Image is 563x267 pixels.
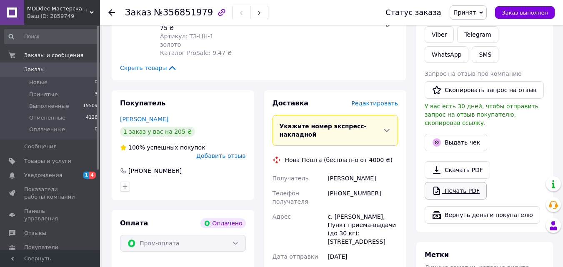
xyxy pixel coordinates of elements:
[425,46,468,63] a: WhatsApp
[425,81,544,99] button: Скопировать запрос на отзыв
[425,26,454,43] a: Viber
[95,126,98,133] span: 0
[120,143,205,152] div: успешных покупок
[273,99,309,107] span: Доставка
[495,6,555,19] button: Заказ выполнен
[326,249,400,264] div: [DATE]
[326,171,400,186] div: [PERSON_NAME]
[95,79,98,86] span: 0
[24,66,45,73] span: Заказы
[29,126,65,133] span: Оплаченные
[29,91,58,98] span: Принятые
[273,213,291,220] span: Адрес
[24,52,83,59] span: Заказы и сообщения
[89,172,96,179] span: 4
[120,219,148,227] span: Оплата
[24,157,71,165] span: Товары и услуги
[125,7,151,17] span: Заказ
[128,167,183,175] div: [PHONE_NUMBER]
[24,207,77,222] span: Панель управления
[160,33,214,48] span: Артикул: ТЗ-ЦН-1 золото
[128,144,145,151] span: 100%
[283,156,395,164] div: Нова Пошта (бесплатно от 4000 ₴)
[24,186,77,201] span: Показатели работы компании
[273,253,318,260] span: Дата отправки
[472,46,498,63] button: SMS
[425,70,522,77] span: Запрос на отзыв про компанию
[453,9,476,16] span: Принят
[351,100,398,107] span: Редактировать
[4,29,98,44] input: Поиск
[273,175,309,182] span: Получатель
[24,230,46,237] span: Отзывы
[200,218,245,228] div: Оплачено
[29,102,69,110] span: Выполненные
[120,127,195,137] div: 1 заказ у вас на 205 ₴
[83,102,98,110] span: 19509
[120,64,177,72] span: Скрыть товары
[160,50,232,56] span: Каталог ProSale: 9.47 ₴
[24,244,58,251] span: Покупатели
[425,182,487,200] a: Печать PDF
[425,251,449,259] span: Метки
[326,186,400,209] div: [PHONE_NUMBER]
[273,190,308,205] span: Телефон получателя
[280,123,367,138] span: Укажите номер экспресс-накладной
[27,12,100,20] div: Ваш ID: 2859749
[425,134,487,151] button: Выдать чек
[196,152,245,159] span: Добавить отзыв
[326,209,400,249] div: с. [PERSON_NAME], Пункт приема-выдачи (до 30 кг): [STREET_ADDRESS]
[27,5,90,12] span: MDDdec Мастерская Дизайна и Декора.
[425,206,540,224] button: Вернуть деньги покупателю
[83,172,90,179] span: 1
[160,24,235,32] div: 75 ₴
[86,114,98,122] span: 4128
[425,161,490,179] a: Скачать PDF
[29,114,65,122] span: Отмененные
[120,116,168,122] a: [PERSON_NAME]
[154,7,213,17] span: №356851979
[24,172,62,179] span: Уведомления
[24,143,57,150] span: Сообщения
[95,91,98,98] span: 3
[502,10,548,16] span: Заказ выполнен
[29,79,48,86] span: Новые
[120,99,165,107] span: Покупатель
[108,8,115,17] div: Вернуться назад
[457,26,498,43] a: Telegram
[425,103,538,126] span: У вас есть 30 дней, чтобы отправить запрос на отзыв покупателю, скопировав ссылку.
[385,8,441,17] div: Статус заказа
